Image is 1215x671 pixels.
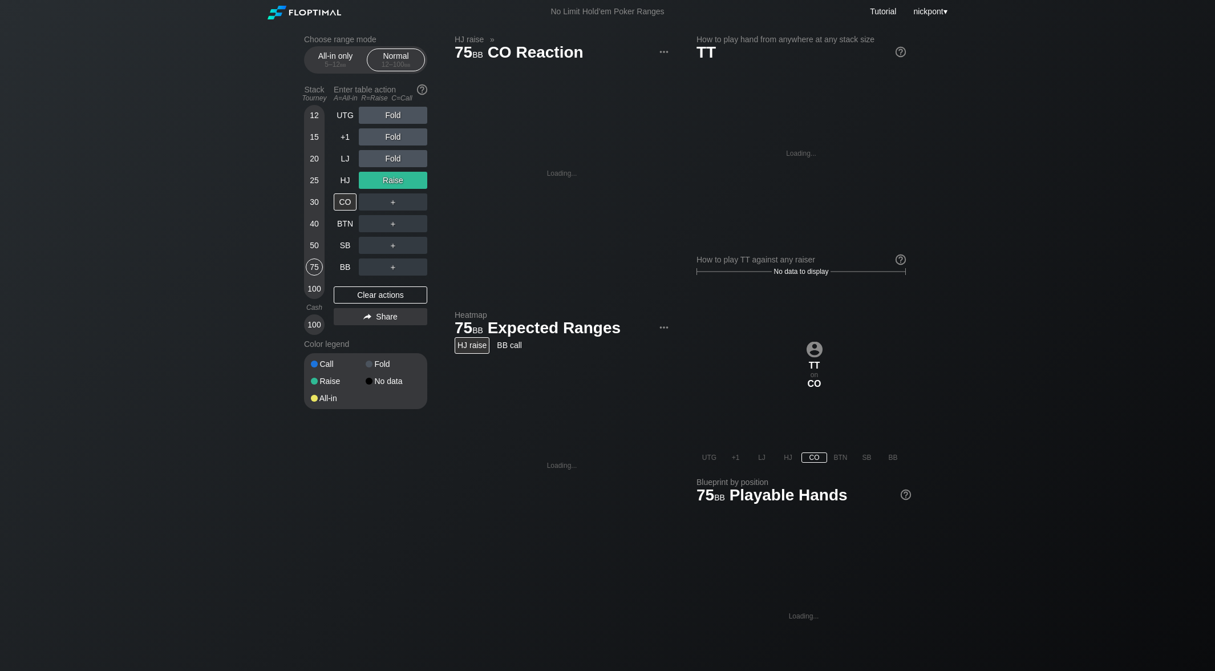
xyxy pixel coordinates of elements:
[334,286,427,304] div: Clear actions
[359,193,427,211] div: ＋
[306,215,323,232] div: 40
[334,107,357,124] div: UTG
[455,318,669,337] h1: Expected Ranges
[334,215,357,232] div: BTN
[894,253,907,266] img: help.32db89a4.svg
[533,7,681,19] div: No Limit Hold’em Poker Ranges
[547,462,577,470] div: Loading...
[547,169,577,177] div: Loading...
[801,341,827,389] div: on
[472,47,483,60] span: bb
[900,488,912,501] img: help.32db89a4.svg
[723,452,748,463] div: +1
[404,60,411,68] span: bb
[807,341,823,357] img: icon-avatar.b40e07d9.svg
[372,60,420,68] div: 12 – 100
[773,268,828,276] span: No data to display
[696,486,911,504] h1: Playable Hands
[870,7,896,16] a: Tutorial
[658,46,670,58] img: ellipsis.fd386fe8.svg
[880,452,906,463] div: BB
[913,7,943,16] span: nickpont
[775,452,801,463] div: HJ
[789,612,819,620] div: Loading...
[299,80,329,107] div: Stack
[311,60,359,68] div: 5 – 12
[306,280,323,297] div: 100
[658,321,670,334] img: ellipsis.fd386fe8.svg
[696,43,716,61] span: TT
[334,94,427,102] div: A=All-in R=Raise C=Call
[299,94,329,102] div: Tourney
[306,316,323,333] div: 100
[359,128,427,145] div: Fold
[472,323,483,336] span: bb
[366,377,420,385] div: No data
[486,44,585,63] span: CO Reaction
[801,360,827,370] div: TT
[334,258,357,276] div: BB
[340,60,346,68] span: bb
[696,255,906,264] div: How to play TT against any raiser
[910,5,949,18] div: ▾
[801,452,827,463] div: CO
[455,337,489,354] div: HJ raise
[453,34,485,45] span: HJ raise
[309,49,362,71] div: All-in only
[894,46,907,58] img: help.32db89a4.svg
[786,149,816,157] div: Loading...
[311,360,366,368] div: Call
[359,107,427,124] div: Fold
[306,150,323,167] div: 20
[306,128,323,145] div: 15
[453,44,485,63] span: 75
[749,452,775,463] div: LJ
[334,237,357,254] div: SB
[306,172,323,189] div: 25
[334,193,357,211] div: CO
[455,310,669,320] h2: Heatmap
[306,193,323,211] div: 30
[299,304,329,312] div: Cash
[416,83,428,96] img: help.32db89a4.svg
[714,490,725,503] span: bb
[334,308,427,325] div: Share
[828,452,853,463] div: BTN
[334,150,357,167] div: LJ
[311,394,366,402] div: All-in
[696,478,911,487] h2: Blueprint by position
[359,172,427,189] div: Raise
[363,314,371,320] img: share.864f2f62.svg
[268,6,341,19] img: Floptimal logo
[366,360,420,368] div: Fold
[334,172,357,189] div: HJ
[304,35,427,44] h2: Choose range mode
[696,452,722,463] div: UTG
[695,487,727,506] span: 75
[306,258,323,276] div: 75
[334,128,357,145] div: +1
[334,80,427,107] div: Enter table action
[484,35,500,44] span: »
[306,107,323,124] div: 12
[453,320,485,338] span: 75
[306,237,323,254] div: 50
[359,150,427,167] div: Fold
[854,452,880,463] div: SB
[304,335,427,353] div: Color legend
[696,35,906,44] h2: How to play hand from anywhere at any stack size
[359,215,427,232] div: ＋
[494,337,525,354] div: BB call
[370,49,422,71] div: Normal
[359,237,427,254] div: ＋
[801,378,827,389] div: CO
[311,377,366,385] div: Raise
[359,258,427,276] div: ＋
